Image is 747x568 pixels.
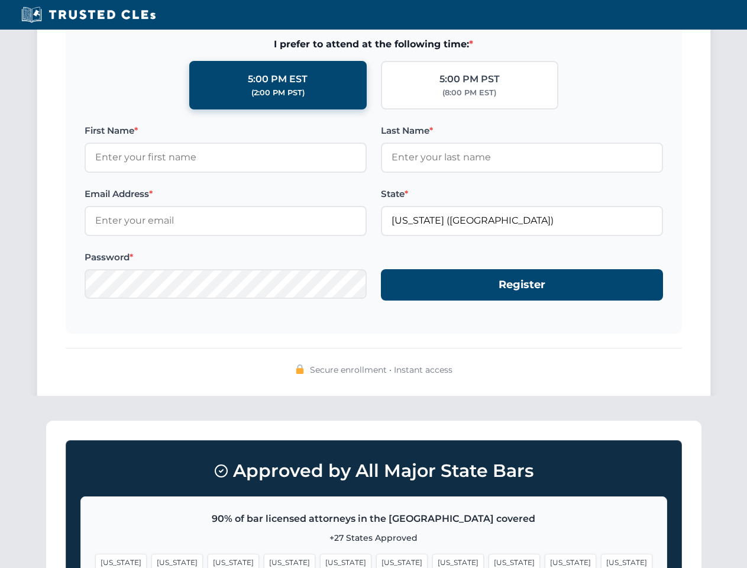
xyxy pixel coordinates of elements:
[381,124,663,138] label: Last Name
[248,72,308,87] div: 5:00 PM EST
[381,143,663,172] input: Enter your last name
[439,72,500,87] div: 5:00 PM PST
[381,206,663,235] input: Florida (FL)
[85,250,367,264] label: Password
[80,455,667,487] h3: Approved by All Major State Bars
[85,143,367,172] input: Enter your first name
[85,206,367,235] input: Enter your email
[85,124,367,138] label: First Name
[85,187,367,201] label: Email Address
[381,269,663,301] button: Register
[85,37,663,52] span: I prefer to attend at the following time:
[95,511,652,527] p: 90% of bar licensed attorneys in the [GEOGRAPHIC_DATA] covered
[442,87,496,99] div: (8:00 PM EST)
[295,364,305,374] img: 🔒
[95,531,652,544] p: +27 States Approved
[251,87,305,99] div: (2:00 PM PST)
[18,6,159,24] img: Trusted CLEs
[310,363,452,376] span: Secure enrollment • Instant access
[381,187,663,201] label: State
